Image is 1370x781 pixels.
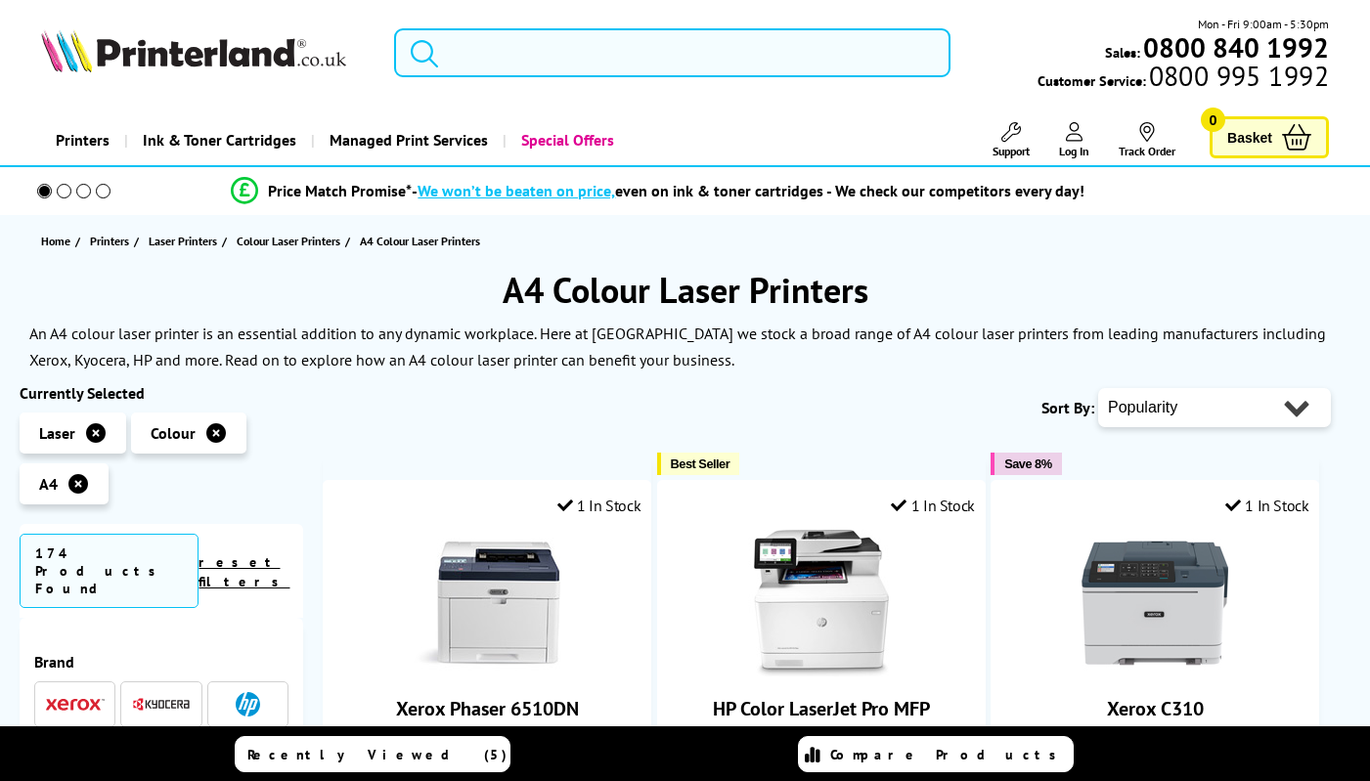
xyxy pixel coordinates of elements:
[1225,496,1309,515] div: 1 In Stock
[1059,144,1089,158] span: Log In
[713,696,930,747] a: HP Color LaserJet Pro MFP M479fdw
[247,746,508,763] span: Recently Viewed (5)
[1140,38,1329,57] a: 0800 840 1992
[1041,398,1094,417] span: Sort By:
[20,534,199,608] span: 174 Products Found
[268,181,412,200] span: Price Match Promise*
[414,661,560,680] a: Xerox Phaser 6510DN
[41,231,75,251] a: Home
[991,453,1061,475] button: Save 8%
[1082,661,1228,680] a: Xerox C310
[90,231,129,251] span: Printers
[149,231,217,251] span: Laser Printers
[993,122,1030,158] a: Support
[20,267,1350,313] h1: A4 Colour Laser Printers
[237,231,340,251] span: Colour Laser Printers
[333,721,641,740] span: A4 Colour Laser Printer
[1146,66,1329,85] span: 0800 995 1992
[830,746,1067,763] span: Compare Products
[1107,696,1204,721] a: Xerox C310
[1004,456,1051,471] span: Save 8%
[34,652,288,672] span: Brand
[41,29,370,76] a: Printerland Logo
[41,29,346,72] img: Printerland Logo
[143,115,296,165] span: Ink & Toner Cartridges
[414,530,560,676] img: Xerox Phaser 6510DN
[360,234,480,248] span: A4 Colour Laser Printers
[151,423,196,443] span: Colour
[46,698,105,712] img: Xerox
[1198,15,1329,33] span: Mon - Fri 9:00am - 5:30pm
[993,144,1030,158] span: Support
[1201,108,1225,132] span: 0
[132,692,191,716] a: Kyocera
[199,553,289,590] a: reset filters
[1105,43,1140,62] span: Sales:
[41,115,124,165] a: Printers
[237,231,345,251] a: Colour Laser Printers
[124,115,311,165] a: Ink & Toner Cartridges
[657,453,740,475] button: Best Seller
[1001,721,1308,740] span: A4 Colour Laser Printer
[90,231,134,251] a: Printers
[46,692,105,716] a: Xerox
[10,174,1306,208] li: modal_Promise
[39,423,75,443] span: Laser
[311,115,503,165] a: Managed Print Services
[557,496,641,515] div: 1 In Stock
[1210,116,1329,158] a: Basket 0
[20,383,303,403] div: Currently Selected
[748,661,895,680] a: HP Color LaserJet Pro MFP M479fdw
[218,692,277,716] a: HP
[671,456,730,471] span: Best Seller
[1227,124,1272,151] span: Basket
[1082,530,1228,676] img: Xerox C310
[1143,29,1329,65] b: 0800 840 1992
[235,736,510,772] a: Recently Viewed (5)
[1119,122,1175,158] a: Track Order
[39,474,58,494] span: A4
[1038,66,1329,90] span: Customer Service:
[29,324,1326,369] p: An A4 colour laser printer is an essential addition to any dynamic workplace. Here at [GEOGRAPHIC...
[798,736,1074,772] a: Compare Products
[412,181,1084,200] div: - even on ink & toner cartridges - We check our competitors every day!
[748,530,895,676] img: HP Color LaserJet Pro MFP M479fdw
[503,115,629,165] a: Special Offers
[236,692,260,716] img: HP
[1059,122,1089,158] a: Log In
[132,697,191,712] img: Kyocera
[396,696,579,721] a: Xerox Phaser 6510DN
[418,181,615,200] span: We won’t be beaten on price,
[891,496,975,515] div: 1 In Stock
[149,231,222,251] a: Laser Printers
